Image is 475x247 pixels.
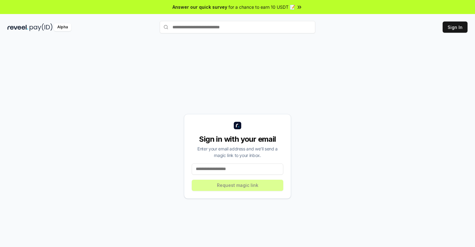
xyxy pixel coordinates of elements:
[192,134,283,144] div: Sign in with your email
[228,4,295,10] span: for a chance to earn 10 USDT 📝
[54,23,71,31] div: Alpha
[192,145,283,159] div: Enter your email address and we’ll send a magic link to your inbox.
[443,21,468,33] button: Sign In
[234,122,241,129] img: logo_small
[7,23,28,31] img: reveel_dark
[172,4,227,10] span: Answer our quick survey
[30,23,53,31] img: pay_id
